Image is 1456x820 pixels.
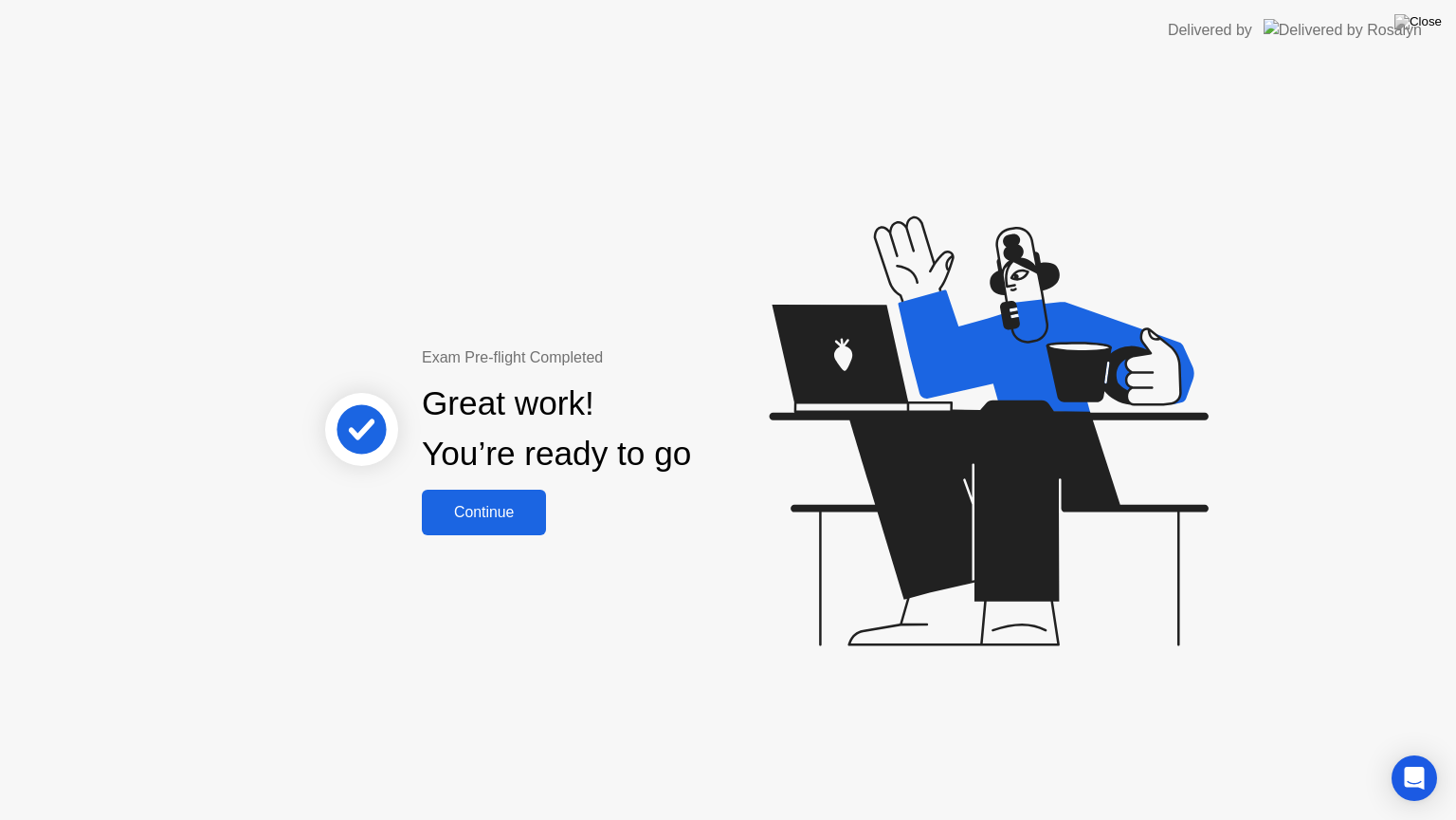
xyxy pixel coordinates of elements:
[1168,19,1252,42] div: Delivered by
[1394,14,1442,29] img: Close
[422,346,813,369] div: Exam Pre-flight Completed
[428,504,540,521] div: Continue
[1264,19,1422,41] img: Delivered by Rosalyn
[1392,755,1437,801] div: Open Intercom Messenger
[422,490,546,535] button: Continue
[422,379,691,479] div: Great work! You’re ready to go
